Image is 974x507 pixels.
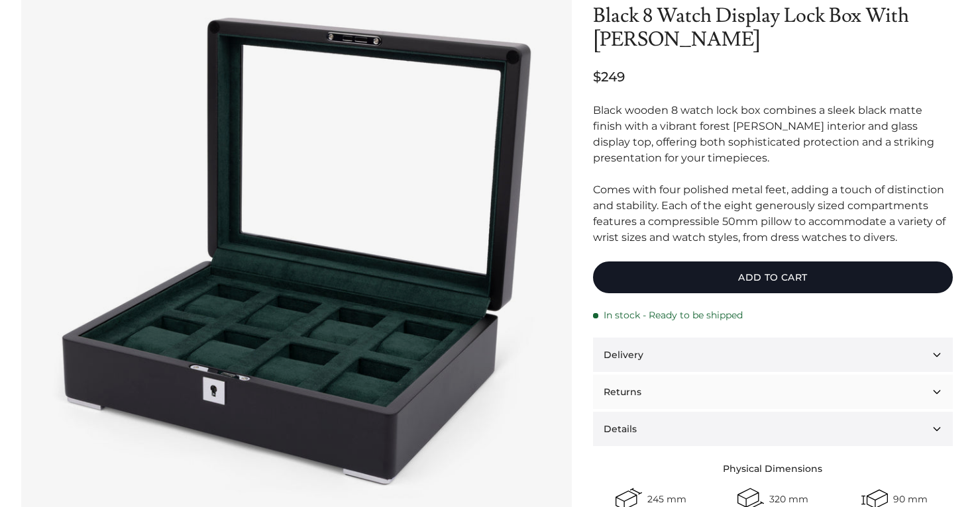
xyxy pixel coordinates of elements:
[593,261,953,293] button: Add to cart
[593,375,953,409] button: Returns
[647,494,686,504] div: 245 mm
[593,412,953,446] button: Details
[593,4,953,52] h1: Black 8 Watch Display Lock Box With [PERSON_NAME]
[593,338,953,372] button: Delivery
[593,103,953,246] p: Black wooden 8 watch lock box combines a sleek black matte finish with a vibrant forest [PERSON_N...
[769,494,808,504] div: 320 mm
[893,494,928,504] div: 90 mm
[593,68,625,86] span: $249
[604,309,743,322] span: In stock - Ready to be shipped
[593,462,953,475] div: Physical Dimensions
